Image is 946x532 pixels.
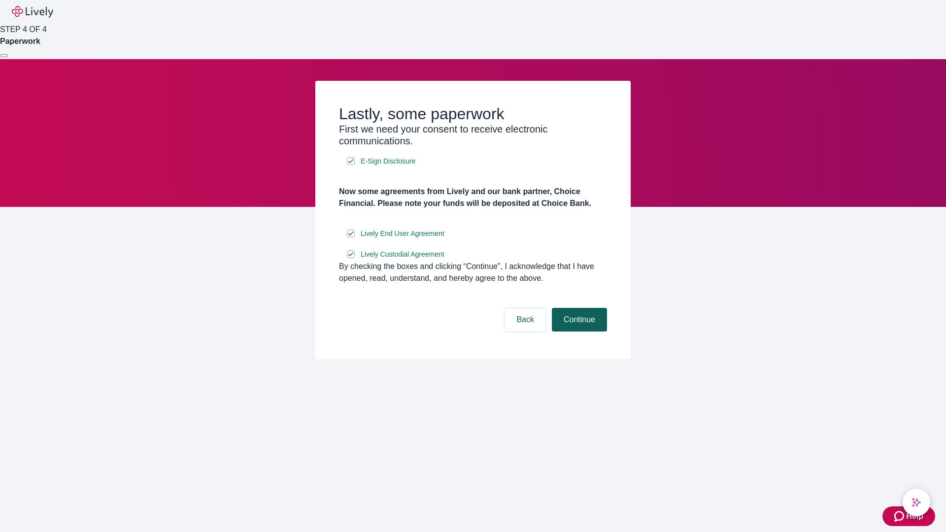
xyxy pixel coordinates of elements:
[359,228,446,240] a: e-sign disclosure document
[912,498,921,507] svg: Lively AI Assistant
[361,156,415,166] span: E-Sign Disclosure
[359,248,446,261] a: e-sign disclosure document
[339,261,607,284] div: By checking the boxes and clicking “Continue", I acknowledge that I have opened, read, understand...
[339,186,607,209] h4: Now some agreements from Lively and our bank partner, Choice Financial. Please note your funds wi...
[906,510,923,522] span: Help
[361,229,444,239] span: Lively End User Agreement
[894,510,906,522] svg: Zendesk support icon
[361,249,444,260] span: Lively Custodial Agreement
[903,489,930,516] button: chat
[339,104,607,123] h2: Lastly, some paperwork
[12,6,53,18] img: Lively
[882,506,935,526] button: Zendesk support iconHelp
[505,308,546,332] button: Back
[359,155,417,167] a: e-sign disclosure document
[552,308,607,332] button: Continue
[339,123,607,147] h3: First we need your consent to receive electronic communications.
